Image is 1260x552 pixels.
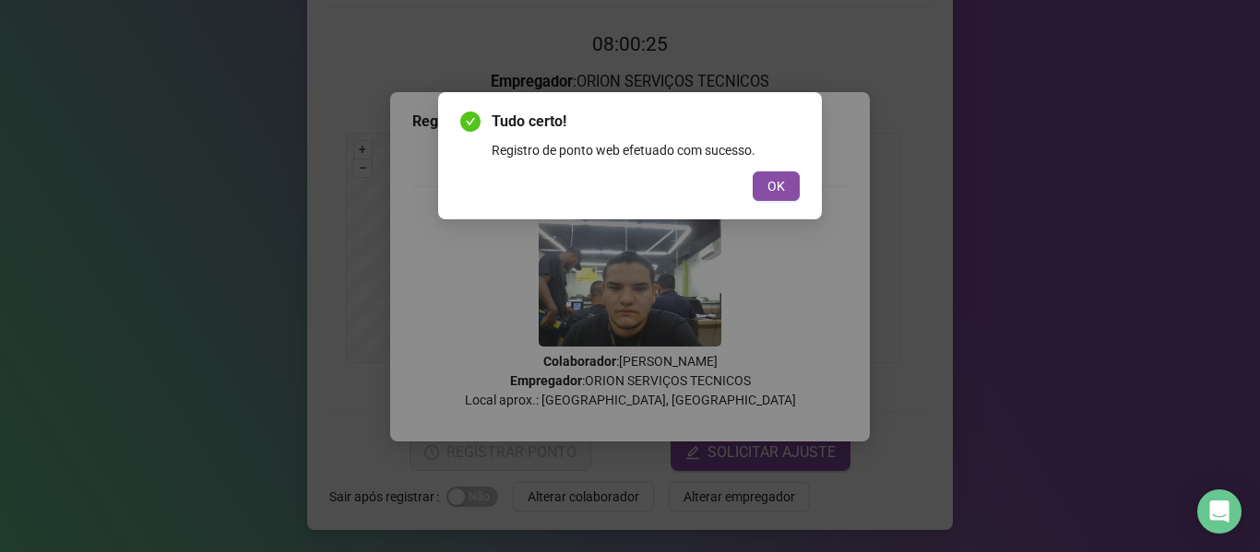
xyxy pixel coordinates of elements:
[492,140,800,160] div: Registro de ponto web efetuado com sucesso.
[753,171,800,201] button: OK
[767,176,785,196] span: OK
[460,112,481,132] span: check-circle
[492,111,800,133] span: Tudo certo!
[1197,489,1242,534] div: Open Intercom Messenger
